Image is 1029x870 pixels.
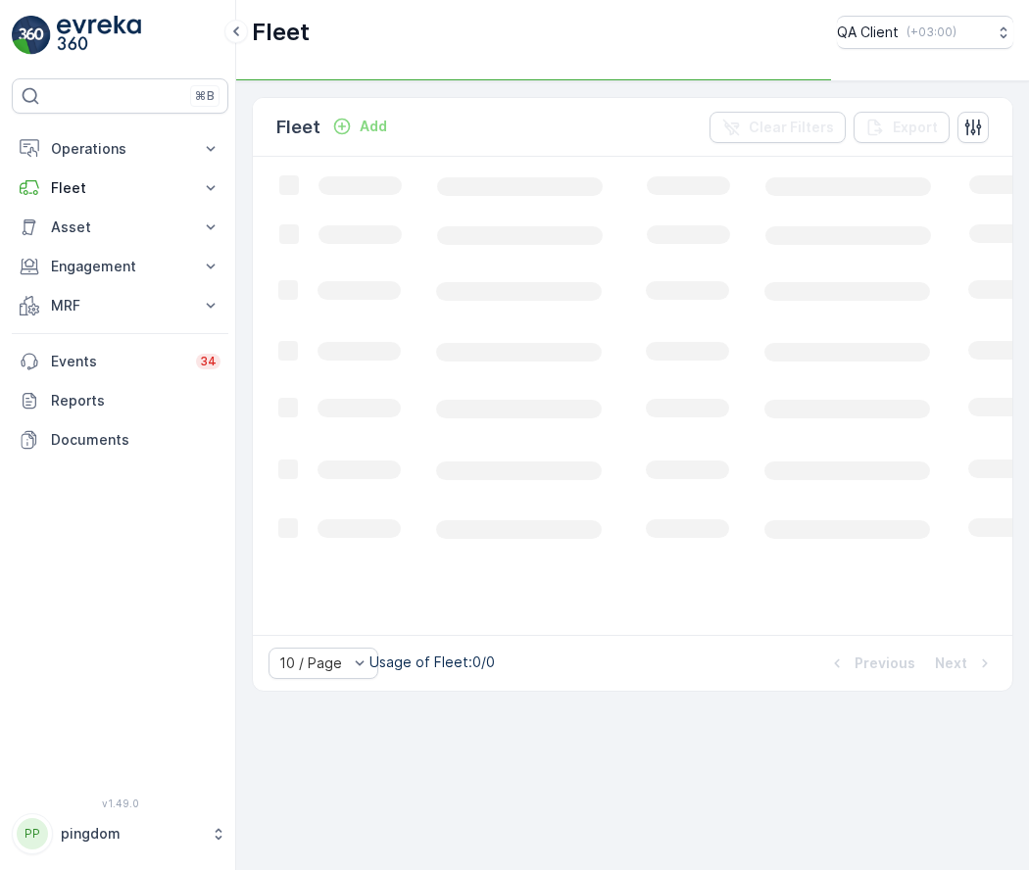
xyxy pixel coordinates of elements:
[837,16,1013,49] button: QA Client(+03:00)
[12,342,228,381] a: Events34
[51,257,189,276] p: Engagement
[825,652,917,675] button: Previous
[61,824,201,844] p: pingdom
[12,16,51,55] img: logo
[837,23,899,42] p: QA Client
[51,178,189,198] p: Fleet
[369,652,495,672] p: Usage of Fleet : 0/0
[12,813,228,854] button: PPpingdom
[324,115,395,138] button: Add
[855,653,915,673] p: Previous
[12,129,228,169] button: Operations
[51,430,220,450] p: Documents
[749,118,834,137] p: Clear Filters
[252,17,310,48] p: Fleet
[12,247,228,286] button: Engagement
[12,381,228,420] a: Reports
[12,169,228,208] button: Fleet
[933,652,997,675] button: Next
[360,117,387,136] p: Add
[12,420,228,459] a: Documents
[51,352,184,371] p: Events
[893,118,938,137] p: Export
[276,114,320,141] p: Fleet
[51,296,189,315] p: MRF
[12,797,228,809] span: v 1.49.0
[51,391,220,411] p: Reports
[12,286,228,325] button: MRF
[51,217,189,237] p: Asset
[935,653,967,673] p: Next
[195,88,215,104] p: ⌘B
[17,818,48,849] div: PP
[51,139,189,159] p: Operations
[200,354,217,369] p: 34
[710,112,846,143] button: Clear Filters
[12,208,228,247] button: Asset
[854,112,950,143] button: Export
[57,16,141,55] img: logo_light-DOdMpM7g.png
[906,24,956,40] p: ( +03:00 )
